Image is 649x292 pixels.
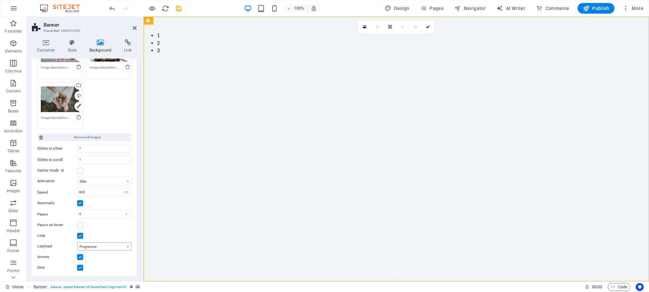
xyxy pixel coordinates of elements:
[7,148,19,154] p: Tables
[4,128,23,134] p: Accordion
[420,5,444,12] span: Pages
[37,253,77,261] label: Arrows
[7,248,19,253] p: Footer
[13,23,16,30] button: 2
[34,283,140,291] nav: breadcrumb
[592,283,602,291] span: 00 00
[38,4,88,12] img: Editor Logo
[37,242,77,250] label: Lazyload
[608,283,630,291] button: Code
[5,69,22,74] p: Columns
[585,283,602,291] h6: Session time
[311,5,317,11] i: On resize automatically adjust zoom level to fit chosen device.
[494,3,528,14] button: AI Writer
[136,285,140,289] i: This element contains a background
[284,4,307,12] button: 100%
[108,4,116,12] button: undo
[452,3,488,14] button: Navigator
[161,4,169,12] button: reload
[37,199,77,207] label: Automatic
[50,283,127,291] span: . banner .preset-banner-v3-home-hero-logo-nav-h1
[358,21,371,33] a: Select files from the file manager, stock photos, or upload file(s)
[533,3,572,14] button: Commerce
[382,3,412,14] div: Design (Ctrl+Alt+Y)
[175,4,183,12] button: save
[578,3,614,14] button: Publish
[37,147,77,150] label: Slides to show
[409,21,422,33] a: Greyscale
[37,191,77,194] label: Speed
[294,4,304,12] h6: 100%
[382,3,412,14] button: Design
[37,167,77,175] label: Center mode
[371,21,384,33] a: Crop mode
[13,30,16,38] button: 3
[611,283,627,291] span: Code
[7,188,20,194] p: Images
[422,21,434,33] a: Confirm ( Ctrl ⏎ )
[34,283,48,291] span: Click to select. Double-click to edit
[44,22,137,28] h2: Banner
[130,285,133,289] i: This element is a customizable preset
[636,283,644,291] button: Usercentrics
[5,49,22,54] p: Elements
[32,39,63,53] h4: Container
[583,5,609,12] span: Publish
[175,5,183,12] i: Save (Ctrl+S)
[37,232,77,240] label: Loop
[148,4,156,12] button: Click here to leave preview mode and continue editing
[8,108,19,114] p: Boxes
[41,86,79,112] div: home-gallery-flowers.jpeg
[37,158,77,162] label: Slides to scroll
[37,264,77,272] label: Dots
[396,21,409,33] a: Blur
[37,177,77,185] label: Animation
[7,268,19,273] p: Forms
[496,5,525,12] span: AI Writer
[8,208,19,214] p: Slider
[13,15,16,23] button: 1
[162,5,169,12] i: Reload page
[418,3,446,14] button: Pages
[384,21,396,33] a: Change orientation
[37,221,77,229] label: Pause on hover
[596,284,597,289] span: :
[45,133,129,141] span: Remove all images
[620,3,646,14] button: More
[37,213,77,216] label: Pause
[622,5,643,12] span: More
[6,88,21,94] p: Content
[5,29,22,34] p: Favorites
[536,5,570,12] span: Commerce
[385,5,410,12] span: Design
[63,39,84,53] h4: Style
[108,5,116,12] i: Undo: Change show dots (Ctrl+Z)
[44,28,123,34] h3: Preset #ed-1000472551
[119,39,137,53] h4: Link
[37,133,131,141] button: Remove all images
[5,283,24,291] a: Click to cancel selection. Double-click to open Pages
[454,5,486,12] span: Navigator
[7,228,20,233] p: Header
[5,168,21,174] p: Features
[84,39,119,53] h4: Background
